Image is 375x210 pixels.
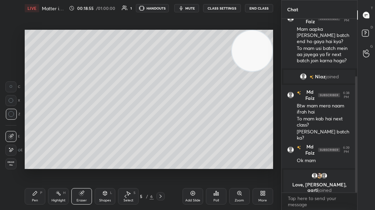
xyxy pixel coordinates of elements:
img: default.png [321,172,328,179]
p: D [371,25,373,30]
div: / [146,194,148,198]
img: default.png [300,73,307,80]
div: 1 [130,6,132,10]
img: default.png [287,92,294,99]
img: default.png [311,172,318,179]
div: [PERSON_NAME] batch ka? [297,129,352,142]
div: E [5,145,23,156]
span: Erase all [6,161,16,166]
div: S [133,191,136,195]
div: 6 [150,193,154,199]
h6: Md Faiz [301,144,318,156]
p: Love, [PERSON_NAME], aarti [288,182,351,193]
div: To mam usi batch mein aa jayega ya fir next batch join karna hoga? [297,45,352,64]
img: no-rating-badge.077c3623.svg [297,146,301,149]
div: Ok mam [297,157,352,164]
h4: Matter in our surroundings Revision III [42,5,66,12]
div: Eraser [77,199,87,202]
p: T [371,5,373,11]
button: HANDOUTS [136,4,169,12]
img: 4P8fHbbgJtejmAAAAAElFTkSuQmCC [318,148,340,152]
button: CLASS SETTINGS [203,4,241,12]
div: Btw mam mera naam ifrah hai [297,103,352,116]
div: Poll [213,199,219,202]
div: 6:38 PM [341,91,352,99]
p: Chat [282,0,304,18]
div: Z [5,109,20,120]
div: Pen [32,199,38,202]
div: X [5,95,20,106]
button: End Class [245,4,273,12]
span: mute [185,6,195,11]
button: mute [174,4,199,12]
img: no-rating-badge.077c3623.svg [297,91,301,95]
div: More [258,199,267,202]
div: grid [282,19,357,193]
div: Select [124,199,133,202]
div: H [63,191,66,195]
img: default.png [287,146,294,153]
div: Add Slide [185,199,200,202]
span: joined [326,74,339,79]
img: 3 [316,172,323,179]
div: Shapes [99,199,111,202]
img: 4P8fHbbgJtejmAAAAAElFTkSuQmCC [318,93,340,97]
div: 6:39 PM [341,146,352,154]
span: joined [318,187,331,193]
div: Highlight [51,199,66,202]
div: To mam kab hai next class? [297,116,352,129]
div: P [40,191,42,195]
div: LIVE [25,4,39,12]
img: no-rating-badge.077c3623.svg [309,75,314,79]
div: L [110,191,112,195]
div: Mam aapka [PERSON_NAME] batch end ho gaya hai kya? [297,26,352,45]
p: G [370,44,373,49]
div: C [5,81,20,92]
div: Zoom [235,199,244,202]
div: 5 [138,194,145,198]
span: Niaz [315,74,326,79]
h6: Md Faiz [301,89,318,101]
div: E [5,131,20,142]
